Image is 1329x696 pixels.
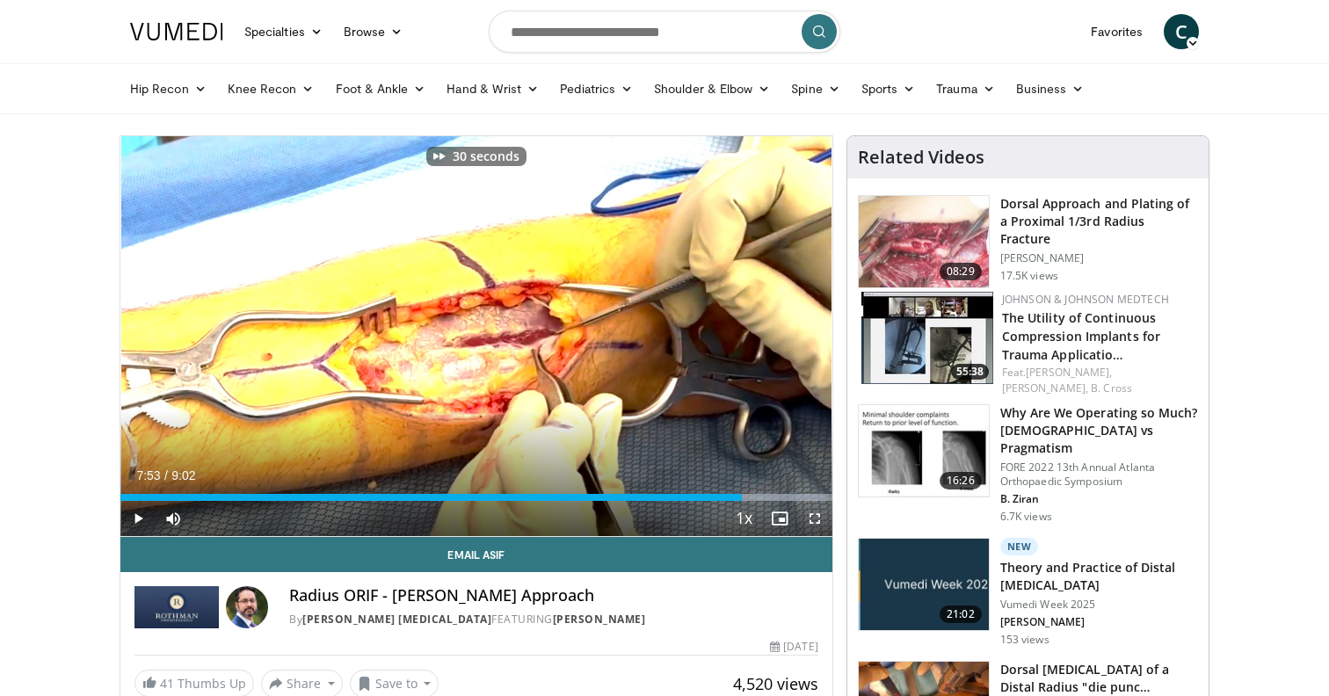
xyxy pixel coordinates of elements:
a: Hand & Wrist [436,71,549,106]
p: 17.5K views [1000,269,1058,283]
a: 55:38 [861,292,993,384]
a: Trauma [926,71,1006,106]
div: Progress Bar [120,494,832,501]
button: Play [120,501,156,536]
span: 08:29 [940,263,982,280]
p: FORE 2022 13th Annual Atlanta Orthopaedic Symposium [1000,460,1198,489]
a: Email Asif [120,537,832,572]
img: Rothman Hand Surgery [134,586,219,628]
a: The Utility of Continuous Compression Implants for Trauma Applicatio… [1002,309,1160,363]
a: 08:29 Dorsal Approach and Plating of a Proximal 1/3rd Radius Fracture [PERSON_NAME] 17.5K views [858,195,1198,288]
img: 00376a2a-df33-4357-8f72-5b9cd9908985.jpg.150x105_q85_crop-smart_upscale.jpg [859,539,989,630]
img: VuMedi Logo [130,23,223,40]
h3: Why Are We Operating so Much? [DEMOGRAPHIC_DATA] vs Pragmatism [1000,404,1198,457]
p: 153 views [1000,633,1049,647]
input: Search topics, interventions [489,11,840,53]
video-js: Video Player [120,136,832,537]
a: Shoulder & Elbow [643,71,781,106]
h3: Theory and Practice of Distal [MEDICAL_DATA] [1000,559,1198,594]
span: 4,520 views [733,673,818,694]
p: Vumedi Week 2025 [1000,598,1198,612]
p: 30 seconds [453,150,519,163]
button: Fullscreen [797,501,832,536]
h4: Radius ORIF - [PERSON_NAME] Approach [289,586,818,605]
a: Business [1006,71,1095,106]
a: [PERSON_NAME], [1026,365,1112,380]
p: 6.7K views [1000,510,1052,524]
a: Specialties [234,14,333,49]
span: / [164,468,168,482]
h3: Dorsal [MEDICAL_DATA] of a Distal Radius "die punc… [1000,661,1198,696]
a: Browse [333,14,414,49]
a: Spine [781,71,850,106]
img: edd4a696-d698-4b82-bf0e-950aa4961b3f.150x105_q85_crop-smart_upscale.jpg [859,196,989,287]
p: B. Ziran [1000,492,1198,506]
a: Foot & Ankle [325,71,437,106]
span: 16:26 [940,472,982,489]
a: 21:02 New Theory and Practice of Distal [MEDICAL_DATA] Vumedi Week 2025 [PERSON_NAME] 153 views [858,538,1198,647]
a: Pediatrics [549,71,643,106]
a: B. Cross [1091,381,1132,395]
span: 7:53 [136,468,160,482]
img: 05424410-063a-466e-aef3-b135df8d3cb3.150x105_q85_crop-smart_upscale.jpg [861,292,993,384]
div: Feat. [1002,365,1195,396]
p: [PERSON_NAME] [1000,251,1198,265]
a: Hip Recon [120,71,217,106]
a: [PERSON_NAME], [1002,381,1088,395]
button: Mute [156,501,191,536]
a: Sports [851,71,926,106]
div: By FEATURING [289,612,818,627]
button: Playback Rate [727,501,762,536]
div: [DATE] [770,639,817,655]
h4: Related Videos [858,147,984,168]
a: Knee Recon [217,71,325,106]
a: Favorites [1080,14,1153,49]
a: Johnson & Johnson MedTech [1002,292,1169,307]
a: 16:26 Why Are We Operating so Much? [DEMOGRAPHIC_DATA] vs Pragmatism FORE 2022 13th Annual Atlant... [858,404,1198,524]
a: [PERSON_NAME] [553,612,646,627]
p: [PERSON_NAME] [1000,615,1198,629]
span: 9:02 [171,468,195,482]
span: 55:38 [951,364,989,380]
a: C [1164,14,1199,49]
a: [PERSON_NAME] [MEDICAL_DATA] [302,612,491,627]
span: 21:02 [940,605,982,623]
h3: Dorsal Approach and Plating of a Proximal 1/3rd Radius Fracture [1000,195,1198,248]
p: New [1000,538,1039,555]
button: Enable picture-in-picture mode [762,501,797,536]
span: 41 [160,675,174,692]
img: Avatar [226,586,268,628]
img: 99079dcb-b67f-40ef-8516-3995f3d1d7db.150x105_q85_crop-smart_upscale.jpg [859,405,989,497]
